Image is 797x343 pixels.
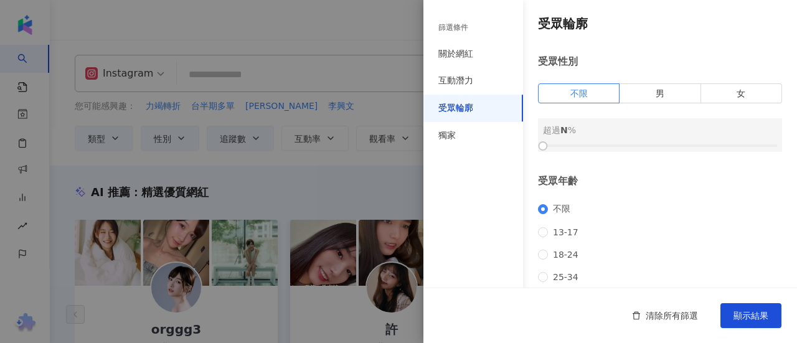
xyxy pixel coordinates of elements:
span: 不限 [548,204,575,215]
div: 受眾年齡 [538,174,782,188]
span: 顯示結果 [733,311,768,321]
div: 篩選條件 [438,22,468,33]
span: 不限 [570,88,588,98]
div: 超過 % [543,123,777,137]
span: 18-24 [548,250,583,260]
span: 女 [737,88,745,98]
span: delete [632,311,641,320]
span: 25-34 [548,272,583,282]
div: 受眾輪廓 [438,102,473,115]
span: N [560,125,568,135]
span: 清除所有篩選 [646,311,698,321]
span: 男 [656,88,664,98]
h4: 受眾輪廓 [538,15,782,32]
span: 13-17 [548,227,583,237]
div: 受眾性別 [538,55,782,68]
button: 清除所有篩選 [620,303,710,328]
div: 互動潛力 [438,75,473,87]
div: 關於網紅 [438,48,473,60]
div: 獨家 [438,129,456,142]
button: 顯示結果 [720,303,781,328]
